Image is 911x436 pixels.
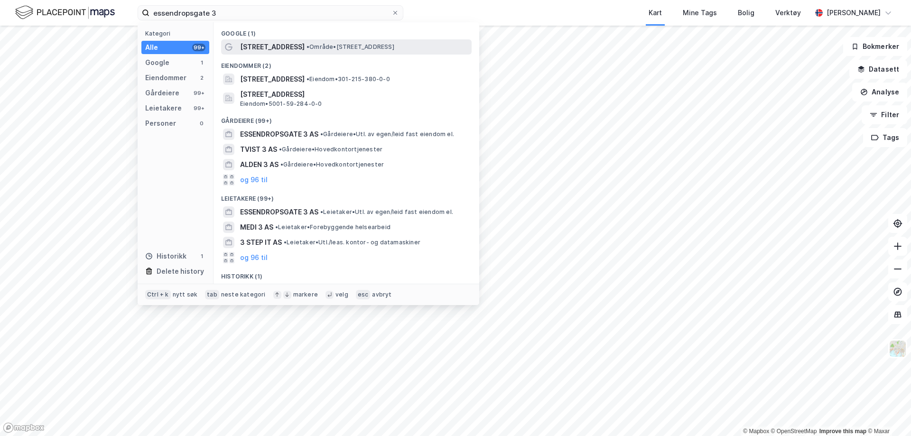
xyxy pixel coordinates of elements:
[307,75,309,83] span: •
[307,43,309,50] span: •
[307,75,390,83] span: Eiendom • 301-215-380-0-0
[157,266,204,277] div: Delete history
[214,265,479,282] div: Historikk (1)
[738,7,754,19] div: Bolig
[320,130,454,138] span: Gårdeiere • Utl. av egen/leid fast eiendom el.
[240,206,318,218] span: ESSENDROPSGATE 3 AS
[649,7,662,19] div: Kart
[145,290,171,299] div: Ctrl + k
[240,159,279,170] span: ALDEN 3 AS
[192,104,205,112] div: 99+
[240,100,322,108] span: Eiendom • 5001-59-284-0-0
[819,428,866,435] a: Improve this map
[145,57,169,68] div: Google
[198,252,205,260] div: 1
[240,89,468,100] span: [STREET_ADDRESS]
[843,37,907,56] button: Bokmerker
[240,252,268,263] button: og 96 til
[214,55,479,72] div: Eiendommer (2)
[240,129,318,140] span: ESSENDROPSGATE 3 AS
[198,120,205,127] div: 0
[372,291,391,298] div: avbryt
[173,291,198,298] div: nytt søk
[149,6,391,20] input: Søk på adresse, matrikkel, gårdeiere, leietakere eller personer
[862,105,907,124] button: Filter
[240,144,277,155] span: TVIST 3 AS
[214,22,479,39] div: Google (1)
[293,291,318,298] div: markere
[192,89,205,97] div: 99+
[307,43,394,51] span: Område • [STREET_ADDRESS]
[240,237,282,248] span: 3 STEP IT AS
[320,130,323,138] span: •
[279,146,282,153] span: •
[145,87,179,99] div: Gårdeiere
[279,146,382,153] span: Gårdeiere • Hovedkontortjenester
[221,291,266,298] div: neste kategori
[240,41,305,53] span: [STREET_ADDRESS]
[775,7,801,19] div: Verktøy
[320,208,453,216] span: Leietaker • Utl. av egen/leid fast eiendom el.
[335,291,348,298] div: velg
[771,428,817,435] a: OpenStreetMap
[356,290,371,299] div: esc
[284,239,420,246] span: Leietaker • Utl./leas. kontor- og datamaskiner
[145,118,176,129] div: Personer
[683,7,717,19] div: Mine Tags
[889,340,907,358] img: Z
[240,174,268,186] button: og 96 til
[145,42,158,53] div: Alle
[849,60,907,79] button: Datasett
[320,208,323,215] span: •
[198,74,205,82] div: 2
[3,422,45,433] a: Mapbox homepage
[827,7,881,19] div: [PERSON_NAME]
[15,4,115,21] img: logo.f888ab2527a4732fd821a326f86c7f29.svg
[280,161,283,168] span: •
[214,187,479,204] div: Leietakere (99+)
[852,83,907,102] button: Analyse
[284,239,287,246] span: •
[864,390,911,436] iframe: Chat Widget
[198,59,205,66] div: 1
[145,72,186,83] div: Eiendommer
[240,74,305,85] span: [STREET_ADDRESS]
[275,223,390,231] span: Leietaker • Forebyggende helsearbeid
[145,102,182,114] div: Leietakere
[205,290,219,299] div: tab
[743,428,769,435] a: Mapbox
[214,110,479,127] div: Gårdeiere (99+)
[280,161,384,168] span: Gårdeiere • Hovedkontortjenester
[192,44,205,51] div: 99+
[145,250,186,262] div: Historikk
[145,30,209,37] div: Kategori
[863,128,907,147] button: Tags
[275,223,278,231] span: •
[240,222,273,233] span: MEDI 3 AS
